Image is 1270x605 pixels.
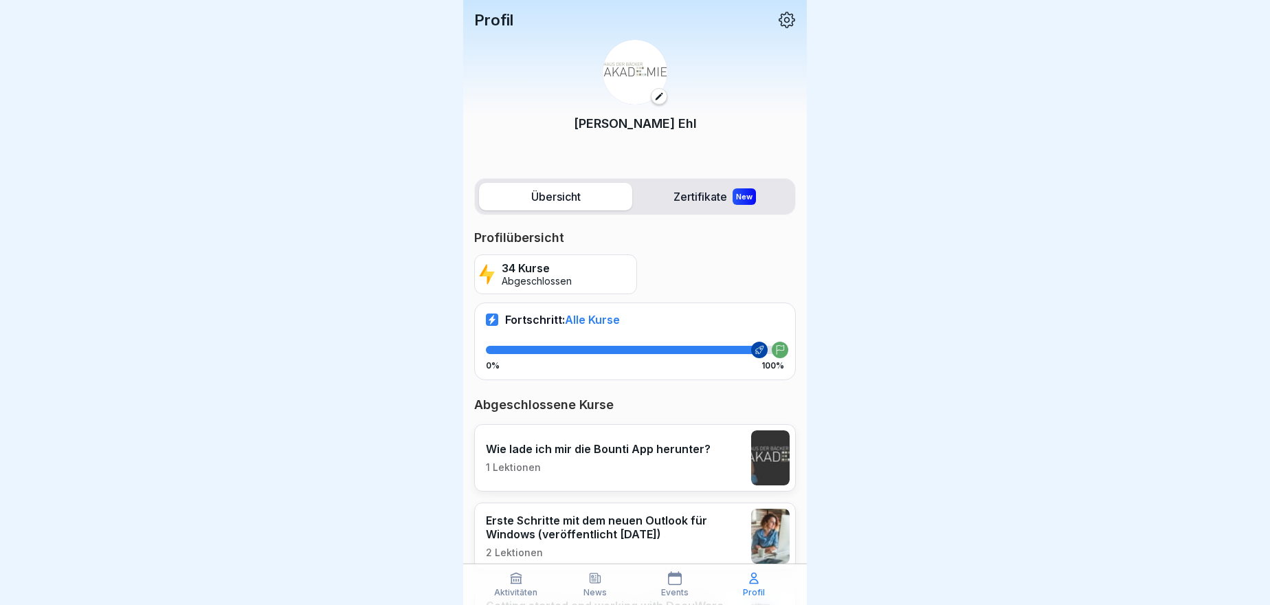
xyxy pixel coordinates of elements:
p: Fortschritt: [505,313,620,327]
div: New [733,188,756,205]
p: Profilübersicht [474,230,796,246]
p: Abgeschlossene Kurse [474,397,796,413]
a: Erste Schritte mit dem neuen Outlook für Windows (veröffentlicht [DATE])2 Lektionen [474,503,796,570]
p: 0% [486,361,500,371]
p: Wie lade ich mir die Bounti App herunter? [486,442,711,456]
span: Alle Kurse [565,313,620,327]
img: s78w77shk91l4aeybtorc9h7.png [751,430,790,485]
p: Erste Schritte mit dem neuen Outlook für Windows (veröffentlicht [DATE]) [486,514,744,541]
p: [PERSON_NAME] Ehl [574,114,697,133]
img: mxhinlz64nyubhru3uq6wg7b.png [751,509,790,564]
label: Übersicht [479,183,632,210]
img: h1uq8udo25ity8yr8xlavs7l.png [603,40,667,104]
p: News [583,588,607,597]
p: Events [661,588,689,597]
p: 100% [761,361,784,371]
img: lightning.svg [479,263,495,286]
p: 1 Lektionen [486,461,711,474]
p: Profil [743,588,765,597]
p: 2 Lektionen [486,547,744,559]
p: Profil [474,11,513,29]
p: Abgeschlossen [502,276,572,287]
p: Aktivitäten [494,588,537,597]
a: Wie lade ich mir die Bounti App herunter?1 Lektionen [474,424,796,492]
p: 34 Kurse [502,262,572,275]
label: Zertifikate [638,183,791,210]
